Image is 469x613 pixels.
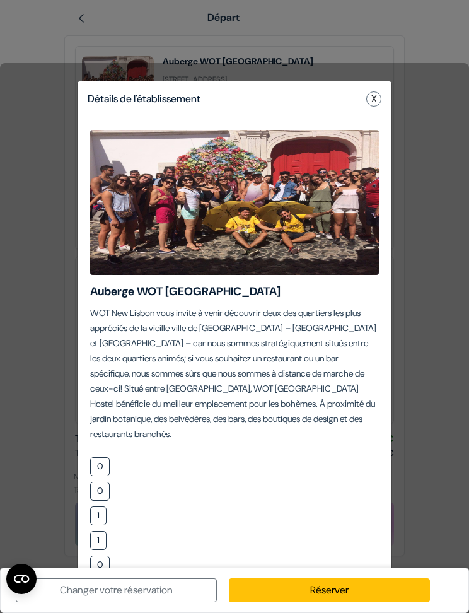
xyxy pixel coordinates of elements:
[90,556,110,575] div: 0
[16,578,217,602] a: Changer votre réservation
[90,285,379,299] h4: Auberge WOT [GEOGRAPHIC_DATA]
[90,457,110,476] div: 0
[90,531,107,550] div: 1
[6,564,37,594] button: Ouvrir le widget CMP
[90,482,110,501] div: 0
[90,307,376,440] span: WOT New Lisbon vous invite à venir découvrir deux des quartiers les plus appréciés de la vieille ...
[88,93,200,105] h4: Détails de l'établissement
[366,91,381,107] button: X
[90,506,107,525] div: 1
[229,578,430,602] a: Réserver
